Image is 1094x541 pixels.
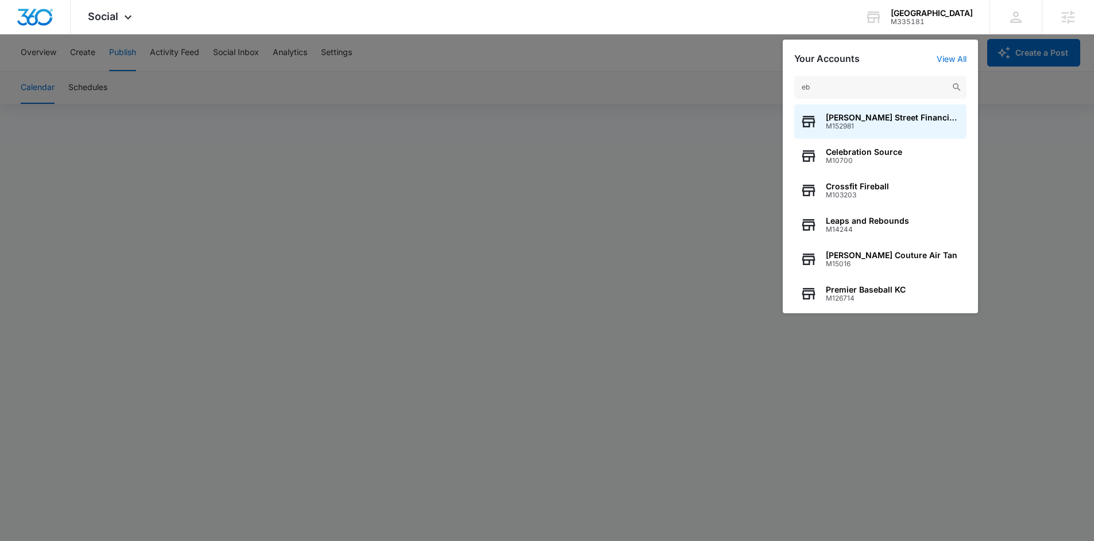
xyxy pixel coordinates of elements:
[794,242,967,277] button: [PERSON_NAME] Couture Air TanM15016
[826,294,906,302] span: M126714
[826,182,889,191] span: Crossfit Fireball
[826,225,909,233] span: M14244
[794,53,860,64] h2: Your Accounts
[826,191,889,199] span: M103203
[891,9,973,18] div: account name
[794,139,967,173] button: Celebration SourceM10700
[826,216,909,225] span: Leaps and Rebounds
[891,18,973,26] div: account id
[826,157,902,165] span: M10700
[826,113,961,122] span: [PERSON_NAME] Street Financial, Inc
[794,277,967,311] button: Premier Baseball KCM126714
[794,76,967,99] input: Search Accounts
[826,147,902,157] span: Celebration Source
[794,104,967,139] button: [PERSON_NAME] Street Financial, IncM152981
[826,285,906,294] span: Premier Baseball KC
[794,208,967,242] button: Leaps and ReboundsM14244
[826,122,961,130] span: M152981
[88,10,118,22] span: Social
[794,173,967,208] button: Crossfit FireballM103203
[826,251,957,260] span: [PERSON_NAME] Couture Air Tan
[937,54,967,64] a: View All
[826,260,957,268] span: M15016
